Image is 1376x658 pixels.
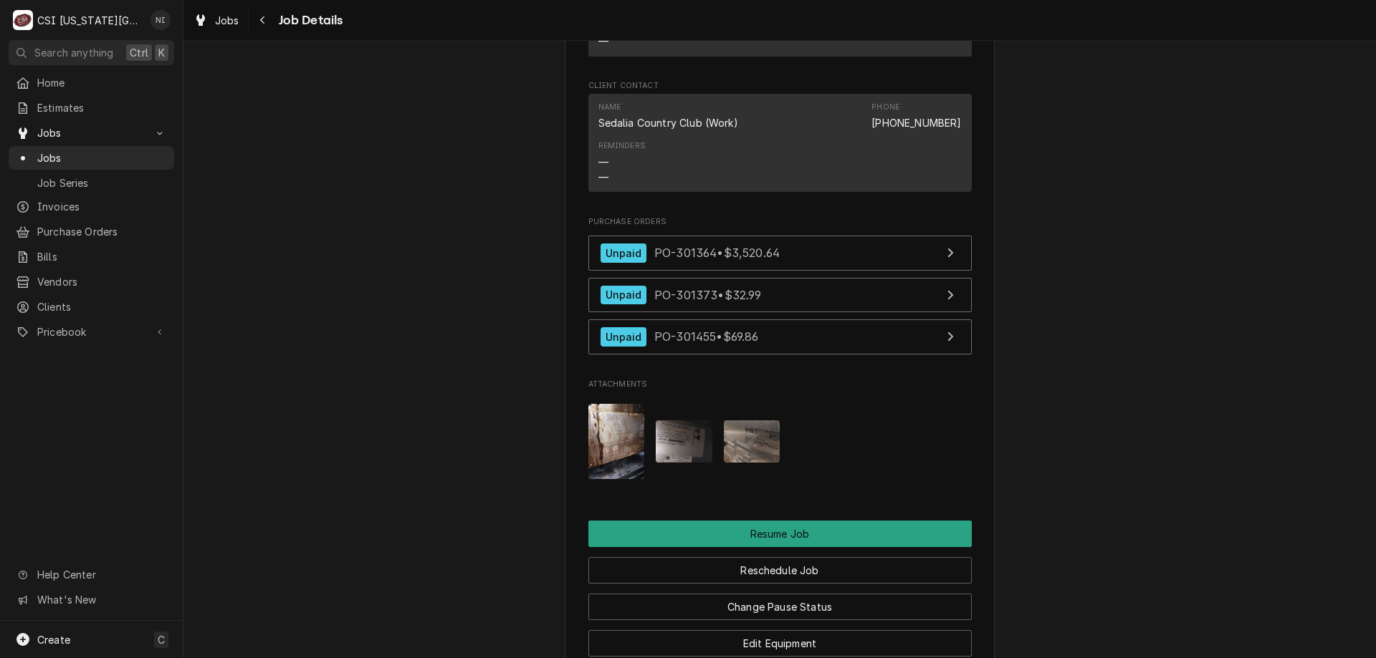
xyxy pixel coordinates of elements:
a: Estimates [9,96,174,120]
a: View Purchase Order [588,278,972,313]
div: Button Group Row [588,547,972,584]
a: Jobs [9,146,174,170]
span: Pricebook [37,324,145,339]
img: eOryGRCET8CZAyioVvmH [588,404,645,479]
a: Invoices [9,195,174,218]
span: Job Details [274,11,343,30]
span: Job Series [37,175,167,190]
span: PO-301373 • $32.99 [654,287,762,301]
span: Purchase Orders [588,216,972,228]
div: CSI [US_STATE][GEOGRAPHIC_DATA]. [37,13,143,28]
span: Clients [37,299,167,314]
span: Estimates [37,100,167,115]
span: Create [37,634,70,646]
div: Contact [588,94,972,192]
div: Button Group Row [588,620,972,657]
span: Jobs [215,13,239,28]
span: PO-301364 • $3,520.64 [654,246,780,260]
div: Button Group Row [588,584,972,620]
span: Jobs [37,150,167,165]
div: Nate Ingram's Avatar [150,10,171,30]
div: Reminders [598,140,646,184]
span: Search anything [34,45,113,60]
div: Name [598,102,738,130]
span: Home [37,75,167,90]
div: Unpaid [601,243,647,263]
a: Home [9,71,174,95]
span: Vendors [37,274,167,289]
div: Sedalia Country Club (Work) [598,115,738,130]
div: Attachments [588,379,972,490]
a: Go to What's New [9,588,174,611]
button: Search anythingCtrlK [9,40,174,65]
div: — [598,34,608,49]
a: Job Series [9,171,174,195]
a: Go to Jobs [9,121,174,145]
div: Phone [871,102,899,113]
div: Button Group Row [588,521,972,547]
div: Name [598,102,621,113]
a: Purchase Orders [9,220,174,243]
span: Jobs [37,125,145,140]
div: Unpaid [601,286,647,305]
div: Client Contact [588,80,972,198]
button: Edit Equipment [588,630,972,657]
a: Jobs [188,9,245,32]
button: Change Pause Status [588,594,972,620]
div: Purchase Orders [588,216,972,362]
div: CSI Kansas City.'s Avatar [13,10,33,30]
a: Clients [9,295,174,319]
span: What's New [37,592,166,607]
img: Wtaa6aVrTRefTQpUPqvI [724,420,780,463]
span: PO-301455 • $69.86 [654,329,759,344]
button: Navigate back [252,9,274,32]
span: Invoices [37,199,167,214]
span: Attachments [588,393,972,491]
div: Unpaid [601,327,647,347]
span: K [158,45,165,60]
span: Purchase Orders [37,224,167,239]
div: NI [150,10,171,30]
span: C [158,632,165,647]
a: View Purchase Order [588,236,972,271]
div: Client Contact List [588,94,972,198]
span: Bills [37,249,167,264]
a: Vendors [9,270,174,294]
span: Help Center [37,567,166,582]
a: View Purchase Order [588,319,972,354]
div: — [598,155,608,170]
a: [PHONE_NUMBER] [871,117,961,129]
a: Go to Help Center [9,563,174,586]
span: Ctrl [130,45,148,60]
a: Bills [9,245,174,268]
span: Attachments [588,379,972,390]
button: Reschedule Job [588,557,972,584]
div: — [598,170,608,185]
button: Resume Job [588,521,972,547]
img: J05TC3gDROSsZsK0pwq3 [656,420,712,463]
div: Reminders [598,140,646,152]
span: Client Contact [588,80,972,92]
div: C [13,10,33,30]
a: Go to Pricebook [9,320,174,344]
div: Phone [871,102,961,130]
